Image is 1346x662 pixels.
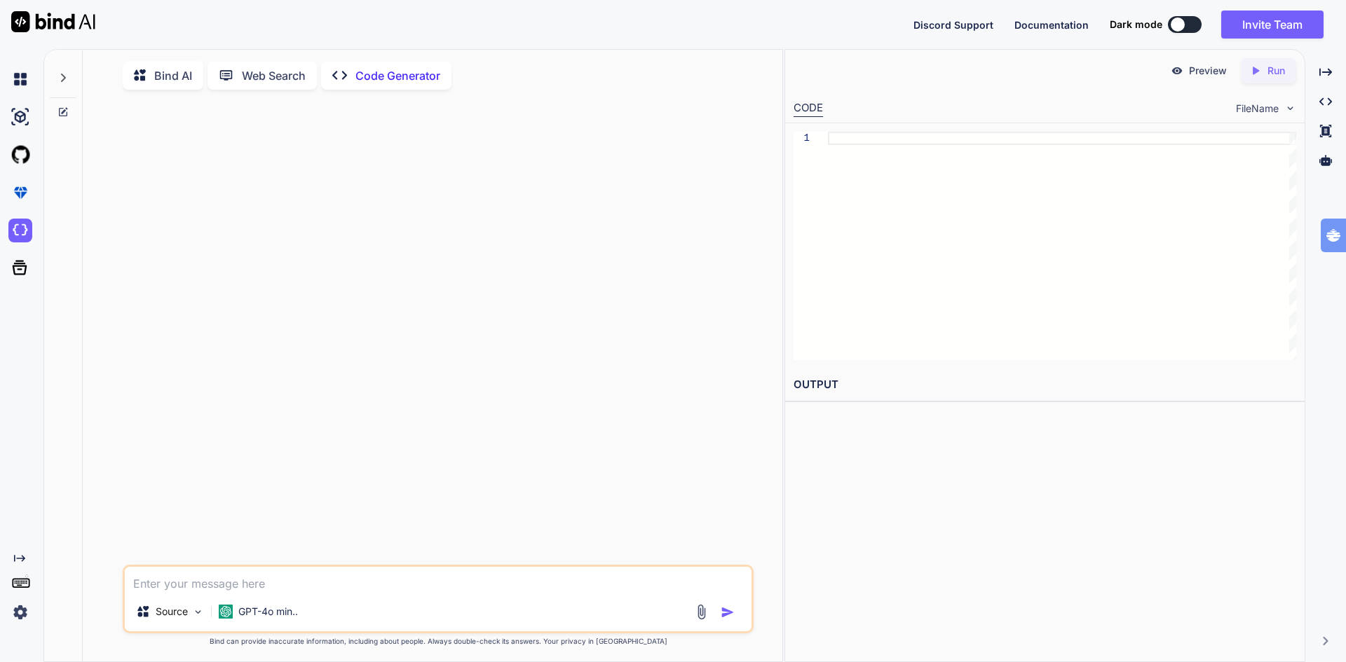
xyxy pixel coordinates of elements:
p: GPT-4o min.. [238,605,298,619]
div: 1 [794,132,810,145]
span: FileName [1236,102,1279,116]
img: settings [8,600,32,624]
img: darkCloudIdeIcon [8,219,32,242]
img: githubLight [8,143,32,167]
img: chat [8,67,32,91]
img: icon [721,605,735,619]
p: Code Generator [355,67,440,84]
button: Documentation [1014,18,1089,32]
span: Documentation [1014,19,1089,31]
img: GPT-4o mini [219,605,233,619]
div: CODE [794,100,823,117]
span: Dark mode [1110,18,1162,32]
img: ai-studio [8,105,32,129]
img: attachment [693,604,709,620]
img: preview [1171,64,1183,77]
p: Run [1267,64,1285,78]
span: Discord Support [913,19,993,31]
img: Pick Models [192,606,204,618]
img: chevron down [1284,102,1296,114]
img: premium [8,181,32,205]
h2: OUTPUT [785,368,1305,401]
p: Bind can provide inaccurate information, including about people. Always double-check its answers.... [123,636,754,647]
button: Discord Support [913,18,993,32]
p: Source [156,605,188,619]
img: Bind AI [11,11,95,32]
p: Preview [1189,64,1227,78]
button: Invite Team [1221,11,1324,39]
p: Web Search [242,67,306,84]
p: Bind AI [154,67,192,84]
